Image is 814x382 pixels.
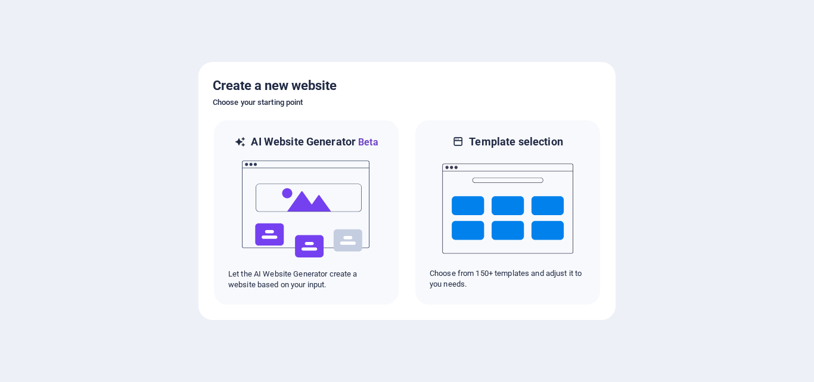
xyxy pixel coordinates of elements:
[414,119,601,306] div: Template selectionChoose from 150+ templates and adjust it to you needs.
[228,269,384,290] p: Let the AI Website Generator create a website based on your input.
[251,135,378,150] h6: AI Website Generator
[469,135,563,149] h6: Template selection
[241,150,372,269] img: ai
[356,136,378,148] span: Beta
[213,95,601,110] h6: Choose your starting point
[213,76,601,95] h5: Create a new website
[430,268,586,290] p: Choose from 150+ templates and adjust it to you needs.
[213,119,400,306] div: AI Website GeneratorBetaaiLet the AI Website Generator create a website based on your input.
